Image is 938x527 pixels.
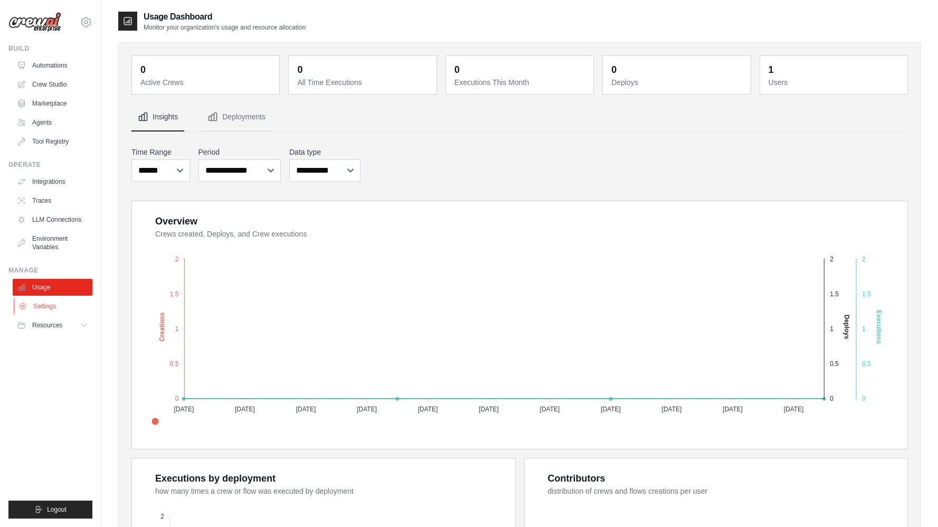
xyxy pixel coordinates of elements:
[160,513,164,520] tspan: 2
[155,471,276,486] div: Executions by deployment
[47,505,67,514] span: Logout
[144,23,306,32] p: Monitor your organization's usage and resource allocation
[662,406,682,413] tspan: [DATE]
[611,62,617,77] div: 0
[418,406,438,413] tspan: [DATE]
[13,230,92,256] a: Environment Variables
[843,315,850,340] text: Deploys
[140,62,146,77] div: 0
[769,77,901,88] dt: Users
[454,77,587,88] dt: Executions This Month
[13,317,92,334] button: Resources
[13,57,92,74] a: Automations
[131,147,190,157] label: Time Range
[170,360,179,368] tspan: 0.5
[611,77,744,88] dt: Deploys
[175,395,179,402] tspan: 0
[479,406,499,413] tspan: [DATE]
[8,266,92,275] div: Manage
[830,395,833,402] tspan: 0
[862,325,866,333] tspan: 1
[155,486,503,496] dt: how many times a crew or flow was executed by deployment
[13,173,92,190] a: Integrations
[723,406,743,413] tspan: [DATE]
[769,62,774,77] div: 1
[297,62,302,77] div: 0
[862,395,866,402] tspan: 0
[155,214,197,229] div: Overview
[175,256,179,263] tspan: 2
[170,290,179,298] tspan: 1.5
[8,44,92,53] div: Build
[32,321,62,330] span: Resources
[548,471,605,486] div: Contributors
[13,211,92,228] a: LLM Connections
[198,147,281,157] label: Period
[601,406,621,413] tspan: [DATE]
[14,298,93,315] a: Settings
[140,77,273,88] dt: Active Crews
[540,406,560,413] tspan: [DATE]
[357,406,377,413] tspan: [DATE]
[875,310,883,344] text: Executions
[13,279,92,296] a: Usage
[784,406,804,413] tspan: [DATE]
[144,11,306,23] h2: Usage Dashboard
[454,62,460,77] div: 0
[830,256,833,263] tspan: 2
[830,290,839,298] tspan: 1.5
[13,114,92,131] a: Agents
[131,103,184,131] button: Insights
[862,290,871,298] tspan: 1.5
[131,103,908,131] nav: Tabs
[862,256,866,263] tspan: 2
[13,133,92,150] a: Tool Registry
[158,312,166,342] text: Creations
[830,360,839,368] tspan: 0.5
[175,325,179,333] tspan: 1
[155,229,895,239] dt: Crews created, Deploys, and Crew executions
[13,95,92,112] a: Marketplace
[201,103,272,131] button: Deployments
[8,12,61,32] img: Logo
[548,486,895,496] dt: distribution of crews and flows creations per user
[830,325,833,333] tspan: 1
[174,406,194,413] tspan: [DATE]
[13,192,92,209] a: Traces
[235,406,255,413] tspan: [DATE]
[862,360,871,368] tspan: 0.5
[297,77,430,88] dt: All Time Executions
[296,406,316,413] tspan: [DATE]
[8,501,92,519] button: Logout
[289,147,361,157] label: Data type
[13,76,92,93] a: Crew Studio
[8,161,92,169] div: Operate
